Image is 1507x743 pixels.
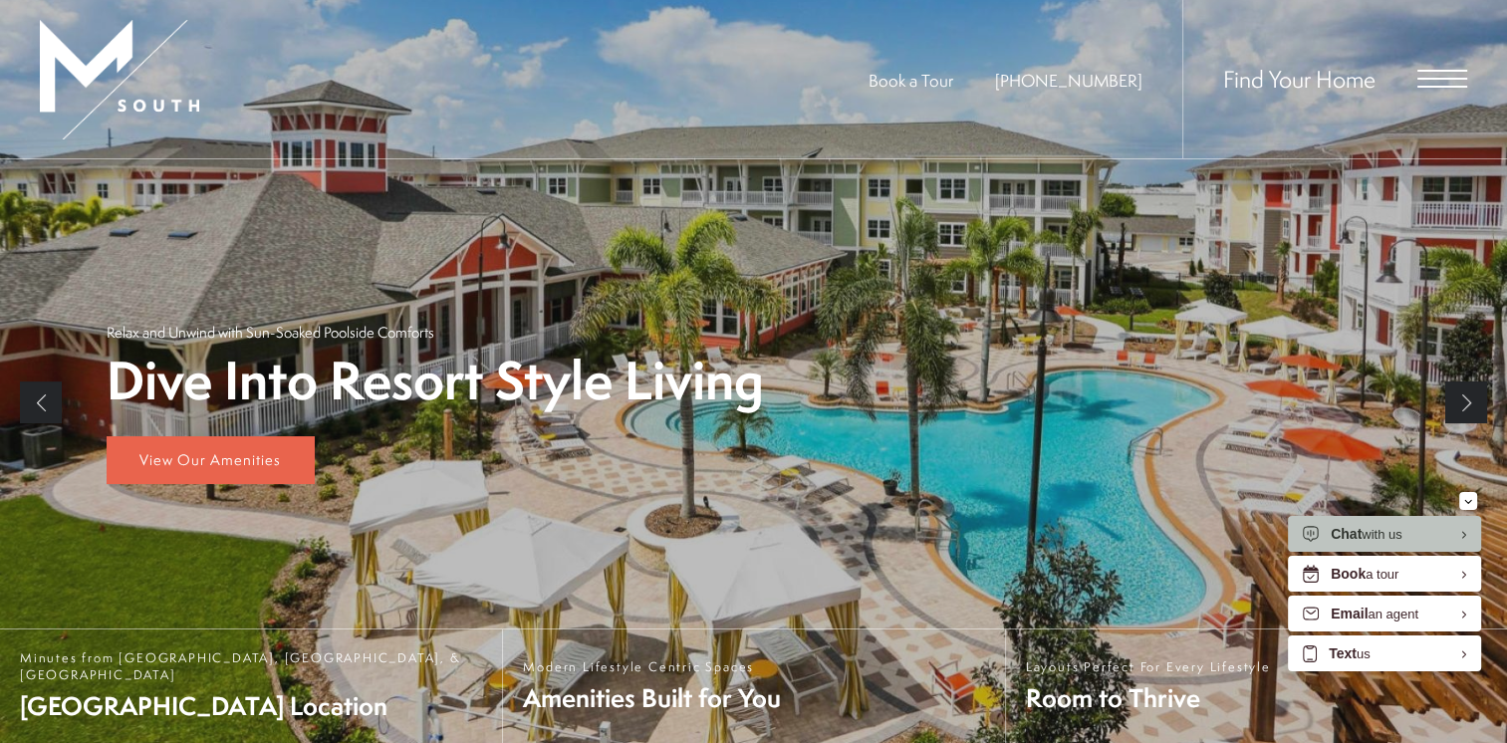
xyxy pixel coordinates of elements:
a: Next [1445,381,1487,423]
img: MSouth [40,20,199,139]
a: Find Your Home [1223,63,1376,95]
button: Open Menu [1417,70,1467,88]
span: [PHONE_NUMBER] [995,69,1142,92]
span: Layouts Perfect For Every Lifestyle [1026,658,1271,675]
span: Amenities Built for You [523,680,781,715]
span: [GEOGRAPHIC_DATA] Location [20,688,482,723]
p: Relax and Unwind with Sun-Soaked Poolside Comforts [107,322,434,343]
span: View Our Amenities [139,449,281,470]
a: Layouts Perfect For Every Lifestyle [1005,629,1507,743]
a: Previous [20,381,62,423]
span: Minutes from [GEOGRAPHIC_DATA], [GEOGRAPHIC_DATA], & [GEOGRAPHIC_DATA] [20,649,482,683]
a: Call Us at 813-570-8014 [995,69,1142,92]
a: Modern Lifestyle Centric Spaces [502,629,1004,743]
span: Room to Thrive [1026,680,1271,715]
span: Modern Lifestyle Centric Spaces [523,658,781,675]
a: View Our Amenities [107,436,315,484]
a: Book a Tour [869,69,953,92]
p: Dive Into Resort Style Living [107,353,764,409]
